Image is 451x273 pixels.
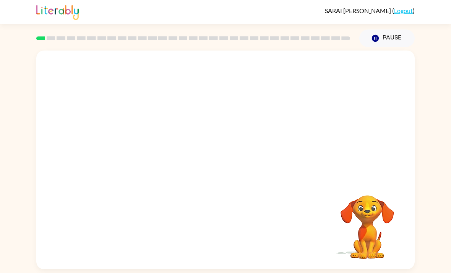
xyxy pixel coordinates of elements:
div: ( ) [325,7,415,14]
video: Your browser must support playing .mp4 files to use Literably. Please try using another browser. [329,183,406,260]
span: SARAI [PERSON_NAME] [325,7,392,14]
a: Logout [394,7,413,14]
img: Literably [36,3,79,20]
button: Pause [359,29,415,47]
